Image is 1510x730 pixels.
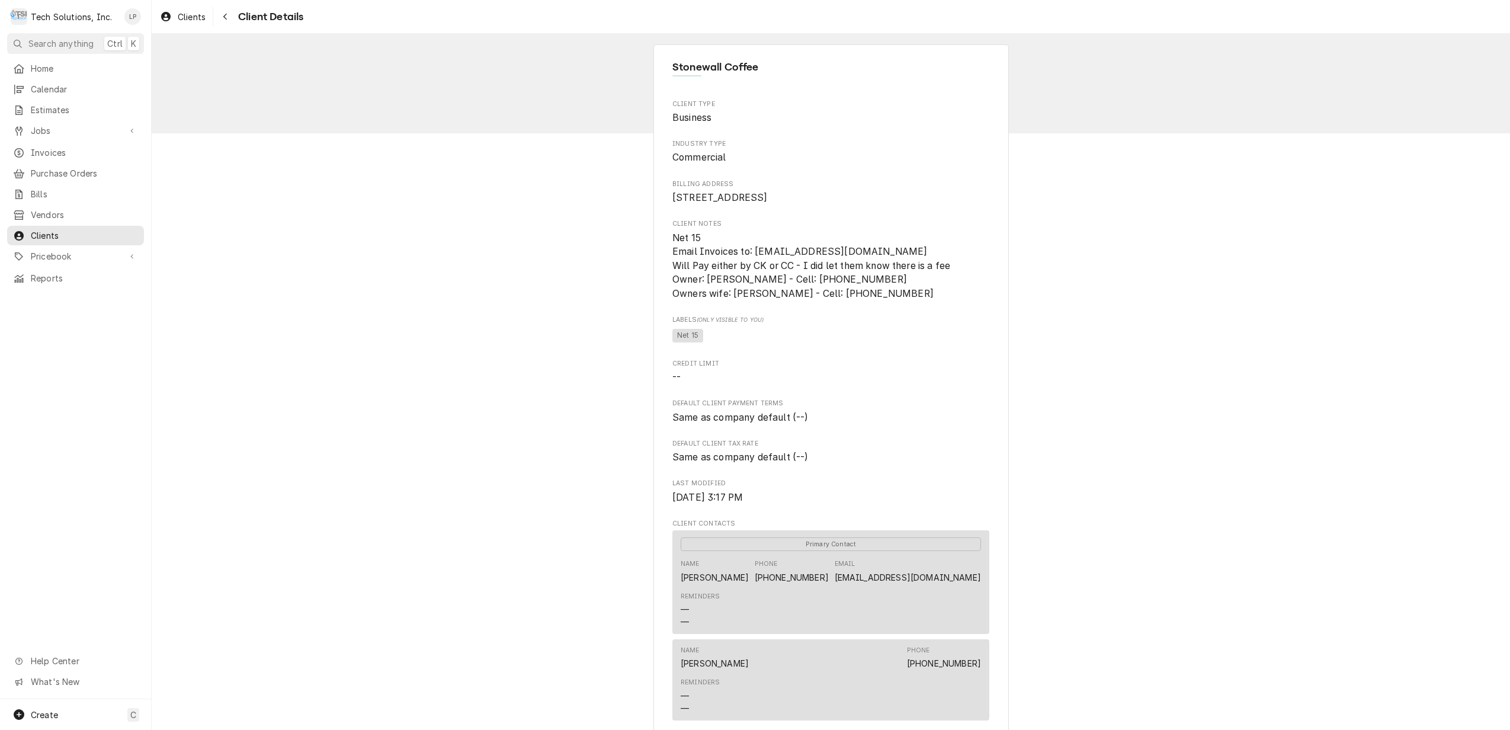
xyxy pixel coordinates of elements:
[7,184,144,204] a: Bills
[672,219,989,229] span: Client Notes
[755,559,778,569] div: Phone
[681,559,700,569] div: Name
[907,658,981,668] a: [PHONE_NUMBER]
[31,250,120,262] span: Pricebook
[755,559,829,583] div: Phone
[672,452,808,463] span: Same as company default (--)
[672,519,989,529] span: Client Contacts
[755,572,829,582] a: [PHONE_NUMBER]
[697,316,764,323] span: (Only Visible to You)
[7,59,144,78] a: Home
[907,646,981,670] div: Phone
[7,226,144,245] a: Clients
[7,651,144,671] a: Go to Help Center
[130,709,136,721] span: C
[7,246,144,266] a: Go to Pricebook
[28,37,94,50] span: Search anything
[672,530,989,726] div: Client Contacts List
[7,121,144,140] a: Go to Jobs
[7,79,144,99] a: Calendar
[7,33,144,54] button: Search anythingCtrlK
[835,572,981,582] a: [EMAIL_ADDRESS][DOMAIN_NAME]
[672,519,989,726] div: Client Contacts
[835,559,981,583] div: Email
[681,646,749,670] div: Name
[672,180,989,205] div: Billing Address
[7,205,144,225] a: Vendors
[681,702,689,715] div: —
[672,231,989,301] span: Client Notes
[672,479,989,488] span: Last Modified
[155,7,210,27] a: Clients
[907,646,930,655] div: Phone
[672,439,989,465] div: Default Client Tax Rate
[681,571,749,584] div: [PERSON_NAME]
[11,8,27,25] div: T
[124,8,141,25] div: Lisa Paschal's Avatar
[672,372,681,383] span: --
[672,492,743,503] span: [DATE] 3:17 PM
[672,100,989,125] div: Client Type
[7,100,144,120] a: Estimates
[672,411,989,425] span: Default Client Payment Terms
[672,439,989,449] span: Default Client Tax Rate
[31,675,137,688] span: What's New
[31,62,138,75] span: Home
[672,192,768,203] span: [STREET_ADDRESS]
[672,479,989,504] div: Last Modified
[672,639,989,721] div: Contact
[31,124,120,137] span: Jobs
[672,232,950,300] span: Net 15 Email Invoices to: [EMAIL_ADDRESS][DOMAIN_NAME] Will Pay either by CK or CC - I did let th...
[31,272,138,284] span: Reports
[7,672,144,691] a: Go to What's New
[835,559,855,569] div: Email
[681,690,689,702] div: —
[672,327,989,345] span: [object Object]
[672,111,989,125] span: Client Type
[31,655,137,667] span: Help Center
[681,559,749,583] div: Name
[672,59,989,85] div: Client Information
[672,315,989,344] div: [object Object]
[7,143,144,162] a: Invoices
[672,412,808,423] span: Same as company default (--)
[672,370,989,385] span: Credit Limit
[7,164,144,183] a: Purchase Orders
[31,11,112,23] div: Tech Solutions, Inc.
[672,399,989,408] span: Default Client Payment Terms
[681,537,981,551] span: Primary Contact
[681,603,689,616] div: —
[681,646,700,655] div: Name
[31,146,138,159] span: Invoices
[672,329,703,343] span: Net 15
[672,219,989,301] div: Client Notes
[681,616,689,628] div: —
[672,491,989,505] span: Last Modified
[672,359,989,369] span: Credit Limit
[11,8,27,25] div: Tech Solutions, Inc.'s Avatar
[672,450,989,465] span: Default Client Tax Rate
[672,100,989,109] span: Client Type
[672,152,726,163] span: Commercial
[672,191,989,205] span: Billing Address
[672,315,989,325] span: Labels
[681,678,720,714] div: Reminders
[178,11,206,23] span: Clients
[672,151,989,165] span: Industry Type
[31,209,138,221] span: Vendors
[131,37,136,50] span: K
[31,710,58,720] span: Create
[672,399,989,424] div: Default Client Payment Terms
[681,537,981,551] div: Primary
[31,104,138,116] span: Estimates
[235,9,303,25] span: Client Details
[672,139,989,149] span: Industry Type
[672,112,711,123] span: Business
[31,167,138,180] span: Purchase Orders
[672,139,989,165] div: Industry Type
[681,657,749,670] div: [PERSON_NAME]
[672,180,989,189] span: Billing Address
[31,83,138,95] span: Calendar
[124,8,141,25] div: LP
[216,7,235,26] button: Navigate back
